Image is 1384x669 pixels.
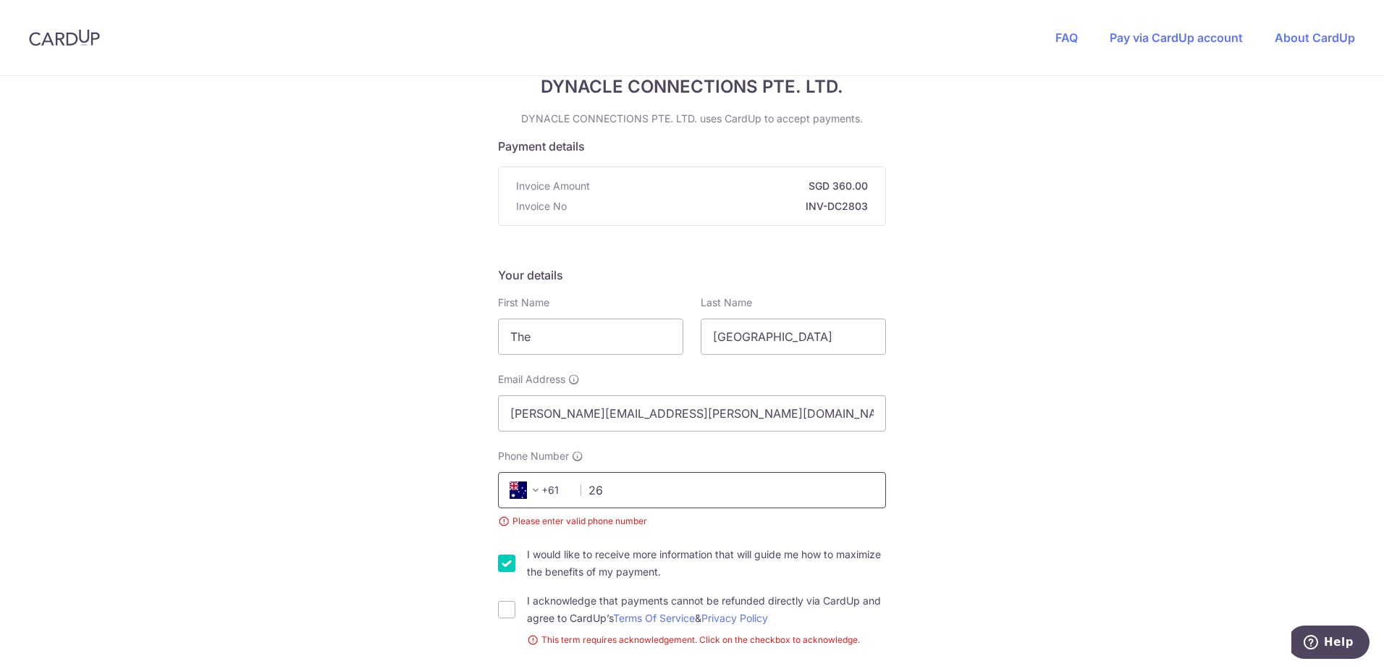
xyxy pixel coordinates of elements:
a: Terms Of Service [613,612,695,624]
span: +61 [510,481,544,499]
input: Last name [701,319,886,355]
img: CardUp [29,29,100,46]
span: Invoice Amount [516,179,590,193]
span: Phone Number [498,449,569,463]
small: Please enter valid phone number [498,514,886,529]
a: About CardUp [1275,30,1355,45]
h5: Your details [498,266,886,284]
iframe: Opens a widget where you can find more information [1291,626,1370,662]
a: Pay via CardUp account [1110,30,1243,45]
label: First Name [498,295,549,310]
a: FAQ [1055,30,1078,45]
a: Privacy Policy [701,612,768,624]
span: +61 [505,481,570,499]
h5: Payment details [498,138,886,155]
span: Invoice No [516,199,567,214]
input: First name [498,319,683,355]
strong: INV-DC2803 [573,199,868,214]
span: DYNACLE CONNECTIONS PTE. LTD. [498,74,886,100]
span: Email Address [498,372,565,387]
p: DYNACLE CONNECTIONS PTE. LTD. uses CardUp to accept payments. [498,111,886,126]
strong: SGD 360.00 [596,179,868,193]
label: I acknowledge that payments cannot be refunded directly via CardUp and agree to CardUp’s & [527,592,886,627]
label: I would like to receive more information that will guide me how to maximize the benefits of my pa... [527,546,886,581]
input: Email address [498,395,886,432]
small: This term requires acknowledgement. Click on the checkbox to acknowledge. [527,633,886,647]
label: Last Name [701,295,752,310]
